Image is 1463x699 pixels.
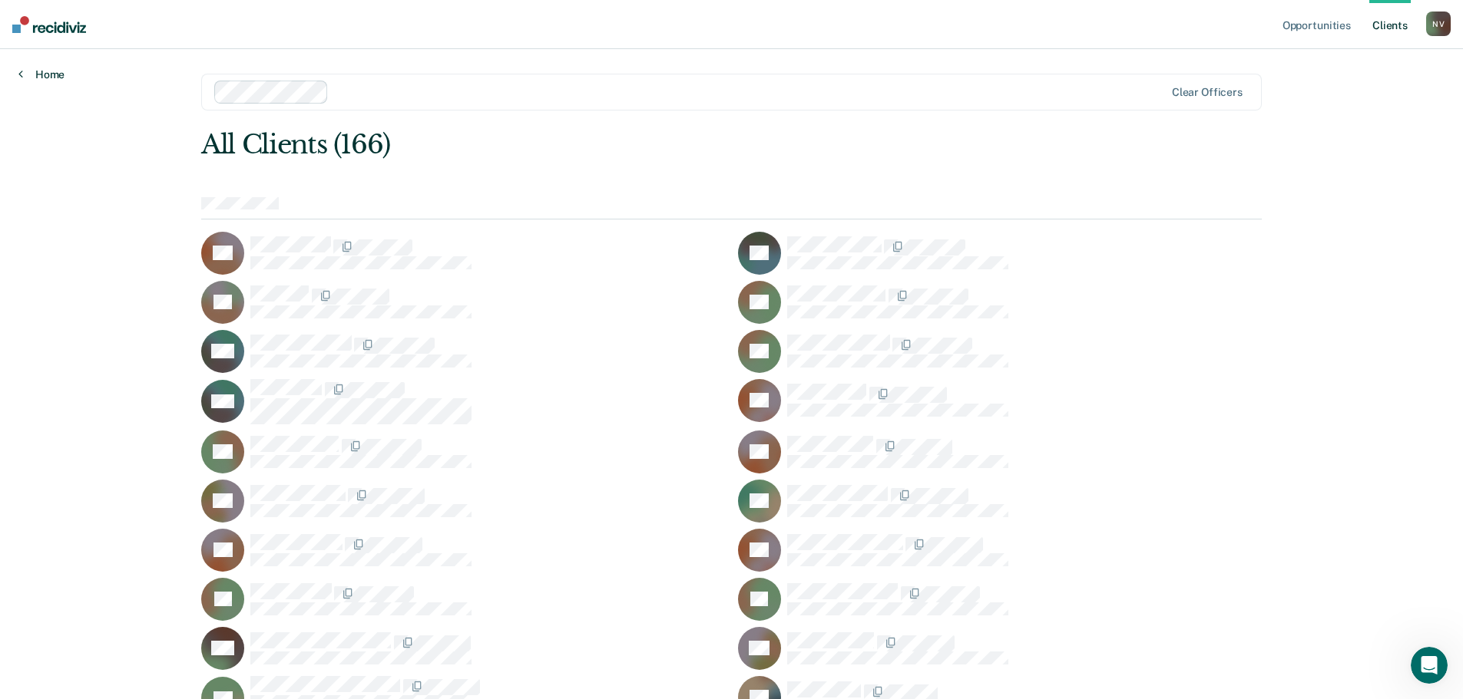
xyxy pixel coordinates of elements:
[1426,12,1451,36] div: N V
[12,16,86,33] img: Recidiviz
[18,68,65,81] a: Home
[1172,86,1243,99] div: Clear officers
[1411,647,1448,684] iframe: Intercom live chat
[1426,12,1451,36] button: NV
[201,129,1050,160] div: All Clients (166)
